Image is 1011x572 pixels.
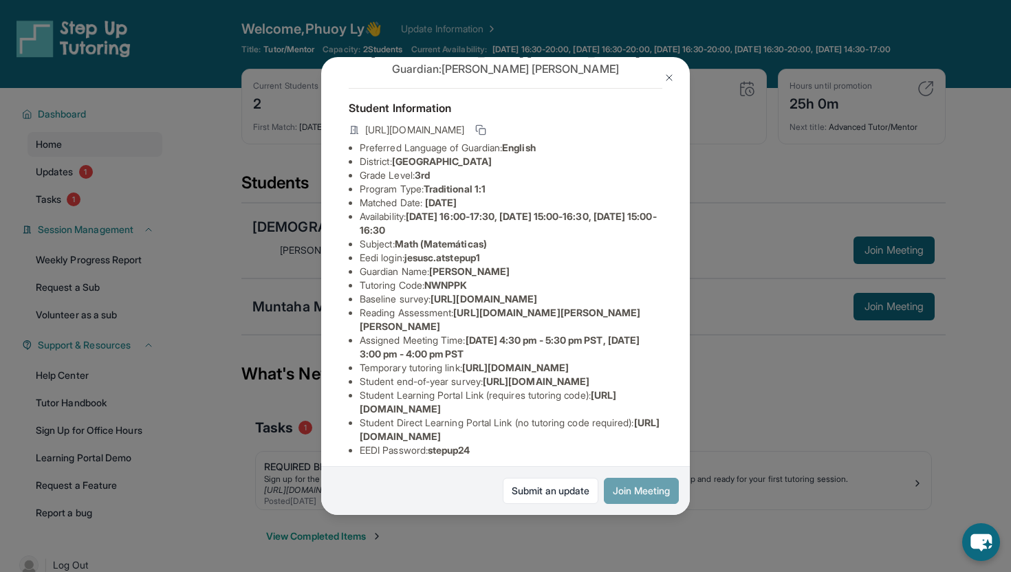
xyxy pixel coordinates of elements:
span: [URL][DOMAIN_NAME] [483,375,589,387]
li: Program Type: [360,182,662,196]
li: Availability: [360,210,662,237]
li: Guardian Name : [360,265,662,278]
span: 3rd [415,169,430,181]
span: stepup24 [428,444,470,456]
li: Temporary tutoring link : [360,361,662,375]
button: Copy link [472,122,489,138]
li: Matched Date: [360,196,662,210]
button: chat-button [962,523,1000,561]
p: Guardian: [PERSON_NAME] [PERSON_NAME] [349,60,662,77]
span: NWNPPK [424,279,467,291]
li: Reading Assessment : [360,306,662,333]
span: Math (Matemáticas) [395,238,487,250]
li: EEDI Password : [360,443,662,457]
h4: Student Information [349,100,662,116]
span: Traditional 1:1 [424,183,486,195]
li: Subject : [360,237,662,251]
li: Grade Level: [360,168,662,182]
span: [GEOGRAPHIC_DATA] [392,155,492,167]
span: [URL][DOMAIN_NAME] [462,362,569,373]
span: jesusc.atstepup1 [404,252,480,263]
li: Tutoring Code : [360,278,662,292]
li: Student end-of-year survey : [360,375,662,388]
span: [URL][DOMAIN_NAME] [431,293,537,305]
span: [URL][DOMAIN_NAME][PERSON_NAME][PERSON_NAME] [360,307,641,332]
span: English [502,142,536,153]
li: Preferred Language of Guardian: [360,141,662,155]
li: Student Learning Portal Link (requires tutoring code) : [360,388,662,416]
span: [DATE] [425,197,457,208]
img: Close Icon [664,72,675,83]
li: Student Direct Learning Portal Link (no tutoring code required) : [360,416,662,443]
button: Join Meeting [604,478,679,504]
span: [DATE] 16:00-17:30, [DATE] 15:00-16:30, [DATE] 15:00-16:30 [360,210,657,236]
li: Baseline survey : [360,292,662,306]
li: Assigned Meeting Time : [360,333,662,361]
span: [PERSON_NAME] [429,265,510,277]
li: Eedi login : [360,251,662,265]
span: [URL][DOMAIN_NAME] [365,123,464,137]
a: Submit an update [503,478,598,504]
li: District: [360,155,662,168]
span: [DATE] 4:30 pm - 5:30 pm PST, [DATE] 3:00 pm - 4:00 pm PST [360,334,640,360]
